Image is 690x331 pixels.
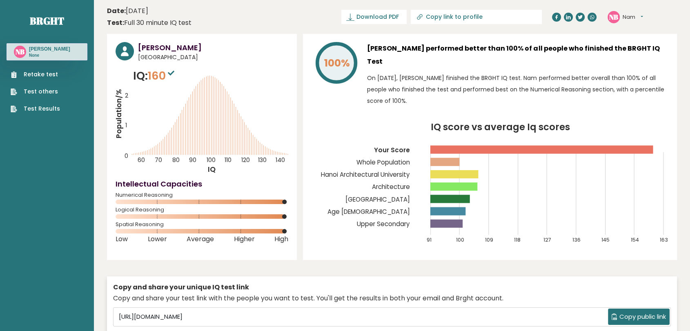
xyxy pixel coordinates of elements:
tspan: 100% [324,56,350,70]
tspan: 163 [660,236,668,243]
text: NB [16,47,24,56]
tspan: Upper Secondary [357,220,410,228]
span: Lower [148,238,167,241]
a: Test others [11,87,60,96]
span: Spatial Reasoning [116,223,288,226]
span: Numerical Reasoning [116,193,288,197]
p: None [29,53,70,58]
div: Full 30 minute IQ test [107,18,191,28]
p: IQ: [133,68,176,84]
span: [GEOGRAPHIC_DATA] [138,53,288,62]
tspan: [GEOGRAPHIC_DATA] [346,195,410,204]
tspan: 145 [602,236,610,243]
tspan: 140 [276,156,285,164]
h3: [PERSON_NAME] performed better than 100% of all people who finished the BRGHT IQ Test [367,42,668,68]
tspan: 109 [485,236,494,243]
tspan: Age [DEMOGRAPHIC_DATA] [328,207,410,216]
a: Brght [30,14,64,27]
a: Retake test [11,70,60,79]
tspan: 1 [125,121,127,129]
div: Copy and share your unique IQ test link [113,282,671,292]
tspan: 90 [189,156,196,164]
tspan: 100 [456,236,464,243]
time: [DATE] [107,6,148,16]
p: On [DATE], [PERSON_NAME] finished the BRGHT IQ test. Nam performed better overall than 100% of al... [367,72,668,107]
tspan: IQ score vs average Iq scores [431,120,570,133]
text: NB [609,12,618,21]
tspan: 120 [241,156,250,164]
h3: [PERSON_NAME] [138,42,288,53]
b: Date: [107,6,126,16]
span: Low [116,238,128,241]
span: 160 [148,68,176,83]
tspan: Whole Population [357,158,410,167]
tspan: IQ [208,164,216,174]
tspan: 2 [125,91,128,100]
tspan: 127 [544,236,552,243]
tspan: 80 [172,156,180,164]
h3: [PERSON_NAME] [29,46,70,52]
span: High [274,238,288,241]
tspan: Population/% [114,89,124,138]
tspan: 100 [207,156,216,164]
a: Test Results [11,104,60,113]
tspan: 136 [573,236,581,243]
div: Copy and share your test link with the people you want to test. You'll get the results in both yo... [113,293,671,303]
button: Copy public link [608,309,670,325]
tspan: Architecture [372,183,410,191]
tspan: 154 [631,236,639,243]
tspan: Hanoi Architectural University [321,170,410,179]
b: Test: [107,18,124,27]
span: Copy public link [619,312,666,322]
span: Download PDF [356,13,398,21]
tspan: 0 [125,152,128,160]
tspan: 110 [225,156,231,164]
span: Average [187,238,214,241]
span: Higher [234,238,255,241]
tspan: 130 [258,156,267,164]
tspan: 70 [155,156,162,164]
span: Logical Reasoning [116,208,288,211]
a: Download PDF [341,10,407,24]
tspan: 91 [427,236,432,243]
tspan: 60 [138,156,145,164]
tspan: 118 [514,236,521,243]
button: Nam [623,13,643,21]
h4: Intellectual Capacities [116,178,288,189]
tspan: Your Score [374,146,410,154]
